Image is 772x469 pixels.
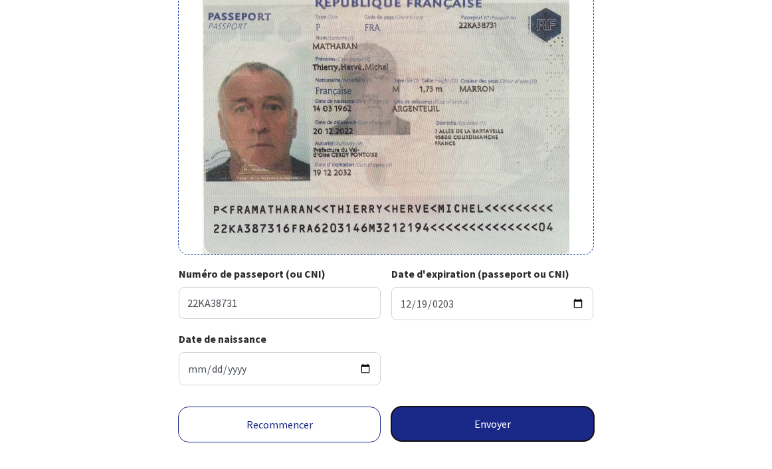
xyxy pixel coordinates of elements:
[391,407,594,441] button: Envoyer
[178,407,381,442] a: Recommencer
[179,332,266,345] strong: Date de naissance
[179,267,326,280] strong: Numéro de passeport (ou CNI)
[391,267,569,280] strong: Date d'expiration (passeport ou CNI)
